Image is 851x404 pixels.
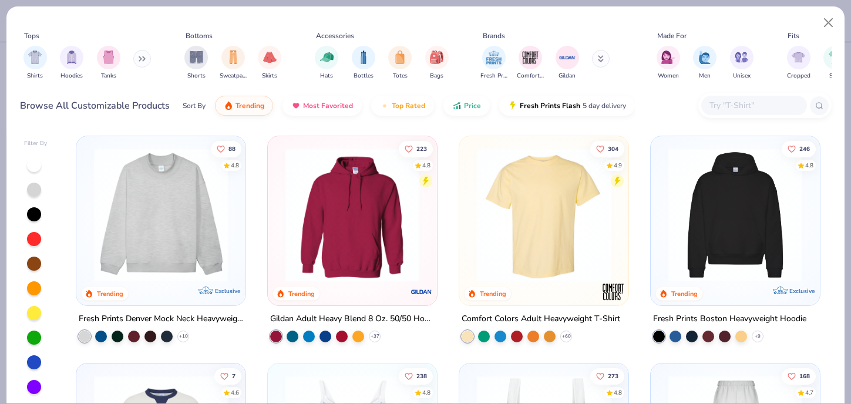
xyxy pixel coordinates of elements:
[179,333,188,340] span: + 10
[215,96,273,116] button: Trending
[657,46,680,80] div: filter for Women
[232,373,236,379] span: 7
[224,101,233,110] img: trending.gif
[280,148,425,282] img: 01756b78-01f6-4cc6-8d8a-3c30c1a0c8ac
[590,368,624,384] button: Like
[661,51,675,64] img: Women Image
[792,51,805,64] img: Cropped Image
[699,72,711,80] span: Men
[733,72,751,80] span: Unisex
[186,31,213,41] div: Bottoms
[480,72,507,80] span: Fresh Prints
[214,368,241,384] button: Like
[464,101,481,110] span: Price
[730,46,754,80] button: filter button
[520,101,580,110] span: Fresh Prints Flash
[88,148,234,282] img: f5d85501-0dbb-4ee4-b115-c08fa3845d83
[399,368,433,384] button: Like
[20,99,170,113] div: Browse All Customizable Products
[60,46,83,80] button: filter button
[693,46,717,80] div: filter for Men
[517,72,544,80] span: Comfort Colors
[430,72,443,80] span: Bags
[231,161,239,170] div: 4.8
[24,31,39,41] div: Tops
[23,46,47,80] button: filter button
[471,148,617,282] img: 029b8af0-80e6-406f-9fdc-fdf898547912
[522,49,539,66] img: Comfort Colors Image
[480,46,507,80] button: filter button
[416,146,427,151] span: 223
[393,72,408,80] span: Totes
[258,46,281,80] div: filter for Skirts
[371,96,434,116] button: Top Rated
[698,51,711,64] img: Men Image
[371,333,379,340] span: + 37
[357,51,370,64] img: Bottles Image
[211,140,241,157] button: Like
[799,373,810,379] span: 168
[805,388,813,397] div: 4.7
[410,280,433,304] img: Gildan logo
[556,46,579,80] button: filter button
[485,49,503,66] img: Fresh Prints Image
[24,139,48,148] div: Filter By
[430,51,443,64] img: Bags Image
[422,388,430,397] div: 4.8
[227,51,240,64] img: Sweatpants Image
[789,287,815,295] span: Exclusive
[499,96,635,116] button: Fresh Prints Flash5 day delivery
[608,373,618,379] span: 273
[23,46,47,80] div: filter for Shirts
[220,46,247,80] div: filter for Sweatpants
[805,161,813,170] div: 4.8
[101,72,116,80] span: Tanks
[270,312,435,326] div: Gildan Adult Heavy Blend 8 Oz. 50/50 Hooded Sweatshirt
[315,46,338,80] button: filter button
[258,46,281,80] button: filter button
[183,100,206,111] div: Sort By
[708,99,799,112] input: Try "T-Shirt"
[799,146,810,151] span: 246
[320,72,333,80] span: Hats
[416,373,427,379] span: 238
[590,140,624,157] button: Like
[380,101,389,110] img: TopRated.gif
[483,31,505,41] div: Brands
[462,312,620,326] div: Comfort Colors Adult Heavyweight T-Shirt
[354,72,374,80] span: Bottles
[693,46,717,80] button: filter button
[184,46,208,80] div: filter for Shorts
[60,72,83,80] span: Hoodies
[788,31,799,41] div: Fits
[829,72,841,80] span: Slim
[236,101,264,110] span: Trending
[517,46,544,80] button: filter button
[392,101,425,110] span: Top Rated
[583,99,626,113] span: 5 day delivery
[399,140,433,157] button: Like
[220,46,247,80] button: filter button
[352,46,375,80] button: filter button
[562,333,571,340] span: + 60
[601,280,625,304] img: Comfort Colors logo
[787,72,810,80] span: Cropped
[79,312,243,326] div: Fresh Prints Denver Mock Neck Heavyweight Sweatshirt
[388,46,412,80] div: filter for Totes
[787,46,810,80] div: filter for Cropped
[508,101,517,110] img: flash.gif
[657,46,680,80] button: filter button
[782,368,816,384] button: Like
[443,96,490,116] button: Price
[215,287,240,295] span: Exclusive
[303,101,353,110] span: Most Favorited
[102,51,115,64] img: Tanks Image
[316,31,354,41] div: Accessories
[823,46,847,80] button: filter button
[393,51,406,64] img: Totes Image
[730,46,754,80] div: filter for Unisex
[653,312,806,326] div: Fresh Prints Boston Heavyweight Hoodie
[608,146,618,151] span: 304
[614,388,622,397] div: 4.8
[388,46,412,80] button: filter button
